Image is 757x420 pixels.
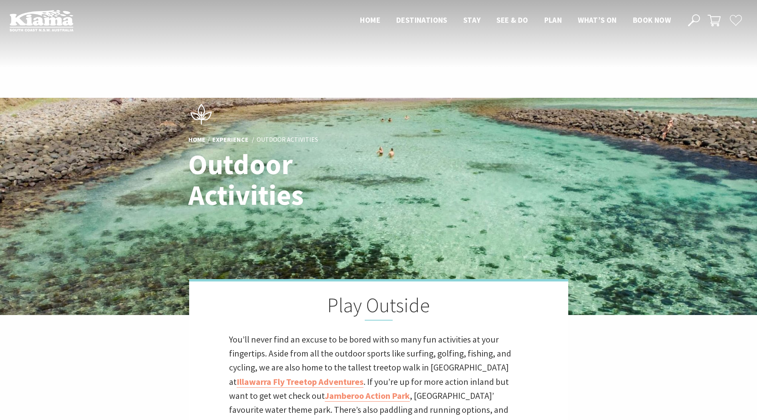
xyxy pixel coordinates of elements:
[237,376,364,388] a: Illawarra Fly Treetop Adventures
[229,293,528,321] h2: Play Outside
[188,135,206,144] a: Home
[396,15,447,25] span: Destinations
[633,15,671,25] span: Book now
[352,14,679,27] nav: Main Menu
[188,149,414,210] h1: Outdoor Activities
[496,15,528,25] span: See & Do
[463,15,481,25] span: Stay
[257,135,318,145] li: Outdoor Activities
[10,10,73,32] img: Kiama Logo
[544,15,562,25] span: Plan
[578,15,617,25] span: What’s On
[325,390,410,402] a: Jamberoo Action Park
[360,15,380,25] span: Home
[212,135,249,144] a: Experience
